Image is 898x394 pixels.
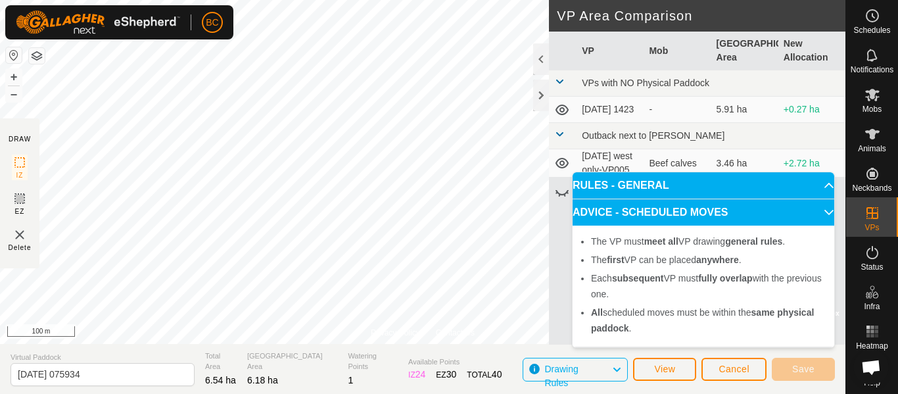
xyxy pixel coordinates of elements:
[348,375,353,385] span: 1
[6,47,22,63] button: Reset Map
[633,358,696,381] button: View
[778,149,845,178] td: +2.72 ha
[9,134,31,144] div: DRAW
[649,157,705,170] div: Beef calves
[644,32,711,70] th: Mob
[557,8,845,24] h2: VP Area Comparison
[247,375,278,385] span: 6.18 ha
[644,236,678,247] b: meet all
[446,369,457,380] span: 30
[573,207,728,218] span: ADVICE - SCHEDULED MOVES
[206,16,218,30] span: BC
[591,252,826,268] li: The VP can be placed .
[701,358,767,381] button: Cancel
[607,255,624,265] b: first
[856,342,888,350] span: Heatmap
[16,11,180,34] img: Gallagher Logo
[698,273,752,283] b: fully overlap
[9,243,32,253] span: Delete
[247,351,337,372] span: [GEOGRAPHIC_DATA] Area
[654,364,675,374] span: View
[778,97,845,123] td: +0.27 ha
[573,226,834,347] p-accordion-content: ADVICE - SCHEDULED MOVES
[582,78,709,88] span: VPs with NO Physical Paddock
[852,184,891,192] span: Neckbands
[205,375,236,385] span: 6.54 ha
[772,358,835,381] button: Save
[205,351,237,372] span: Total Area
[408,368,425,382] div: IZ
[853,26,890,34] span: Schedules
[467,368,502,382] div: TOTAL
[6,86,22,102] button: –
[591,305,826,336] li: scheduled moves must be within the .
[612,273,664,283] b: subsequent
[864,379,880,387] span: Help
[792,364,815,374] span: Save
[29,48,45,64] button: Map Layers
[591,307,603,318] b: All
[711,32,778,70] th: [GEOGRAPHIC_DATA] Area
[649,103,705,116] div: -
[719,364,749,374] span: Cancel
[851,66,893,74] span: Notifications
[371,327,420,339] a: Privacy Policy
[864,224,879,232] span: VPs
[696,255,739,265] b: anywhere
[846,355,898,392] a: Help
[348,351,398,372] span: Watering Points
[858,145,886,153] span: Animals
[573,180,669,191] span: RULES - GENERAL
[853,349,889,385] a: Open chat
[864,303,880,310] span: Infra
[12,227,28,243] img: VP
[15,207,25,216] span: EZ
[725,236,782,247] b: general rules
[436,368,456,382] div: EZ
[577,97,644,123] td: [DATE] 1423
[591,234,826,249] li: The VP must VP drawing .
[573,199,834,226] p-accordion-header: ADVICE - SCHEDULED MOVES
[16,170,24,180] span: IZ
[863,105,882,113] span: Mobs
[778,32,845,70] th: New Allocation
[861,263,883,271] span: Status
[11,352,195,363] span: Virtual Paddock
[711,97,778,123] td: 5.91 ha
[591,270,826,302] li: Each VP must with the previous one.
[6,69,22,85] button: +
[573,172,834,199] p-accordion-header: RULES - GENERAL
[582,130,724,141] span: Outback next to [PERSON_NAME]
[577,149,644,178] td: [DATE] west only-VP005
[436,327,475,339] a: Contact Us
[577,32,644,70] th: VP
[415,369,426,380] span: 24
[711,149,778,178] td: 3.46 ha
[492,369,502,380] span: 40
[544,364,578,388] span: Drawing Rules
[408,357,502,368] span: Available Points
